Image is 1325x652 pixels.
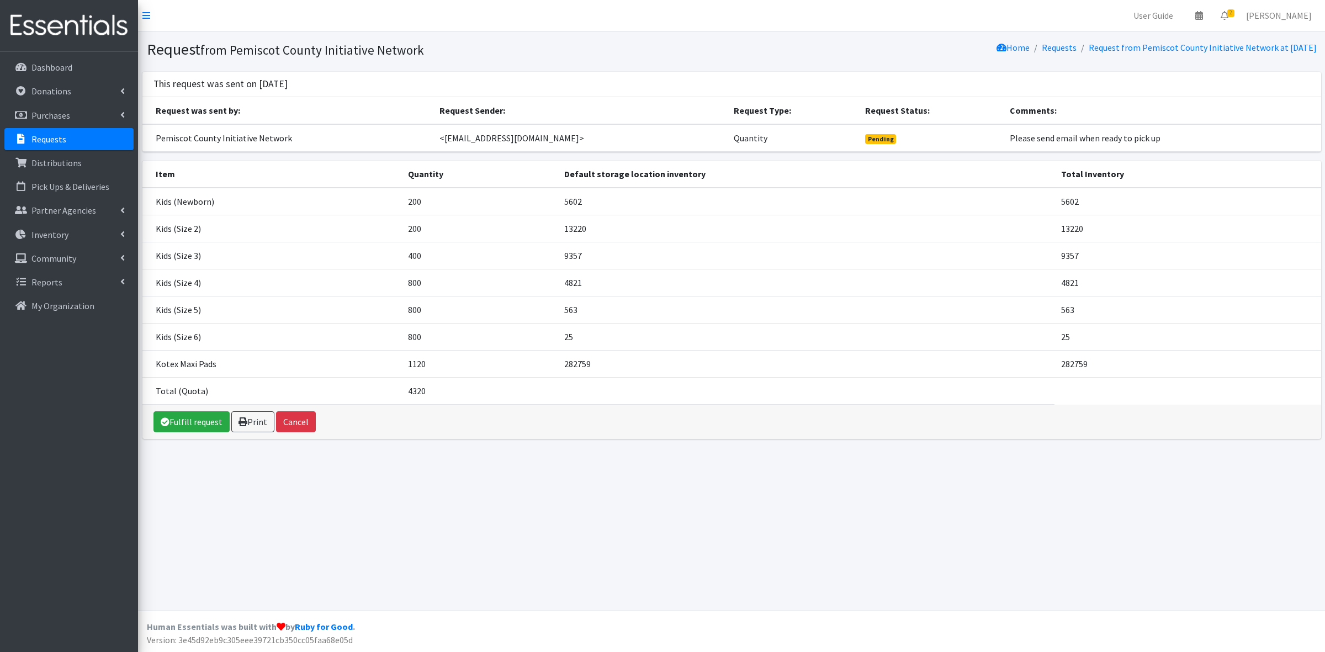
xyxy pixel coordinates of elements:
[401,269,558,296] td: 800
[142,215,401,242] td: Kids (Size 2)
[4,104,134,126] a: Purchases
[1042,42,1077,53] a: Requests
[4,295,134,317] a: My Organization
[1054,269,1321,296] td: 4821
[4,176,134,198] a: Pick Ups & Deliveries
[1089,42,1317,53] a: Request from Pemiscot County Initiative Network at [DATE]
[401,377,558,404] td: 4320
[865,134,897,144] span: Pending
[1003,124,1321,152] td: Please send email when ready to pick up
[142,242,401,269] td: Kids (Size 3)
[142,269,401,296] td: Kids (Size 4)
[1054,215,1321,242] td: 13220
[727,97,858,124] th: Request Type:
[31,86,71,97] p: Donations
[401,215,558,242] td: 200
[401,350,558,377] td: 1120
[231,411,274,432] a: Print
[142,377,401,404] td: Total (Quota)
[1125,4,1182,26] a: User Guide
[31,157,82,168] p: Distributions
[1003,97,1321,124] th: Comments:
[558,188,1054,215] td: 5602
[401,296,558,323] td: 800
[1054,323,1321,350] td: 25
[401,323,558,350] td: 800
[558,296,1054,323] td: 563
[31,229,68,240] p: Inventory
[4,152,134,174] a: Distributions
[4,80,134,102] a: Donations
[295,621,353,632] a: Ruby for Good
[1054,188,1321,215] td: 5602
[142,161,401,188] th: Item
[142,97,433,124] th: Request was sent by:
[558,161,1054,188] th: Default storage location inventory
[147,40,728,59] h1: Request
[997,42,1030,53] a: Home
[4,128,134,150] a: Requests
[401,161,558,188] th: Quantity
[153,78,288,90] h3: This request was sent on [DATE]
[142,124,433,152] td: Pemiscot County Initiative Network
[31,300,94,311] p: My Organization
[31,253,76,264] p: Community
[31,277,62,288] p: Reports
[4,224,134,246] a: Inventory
[1054,296,1321,323] td: 563
[1212,4,1237,26] a: 2
[1054,350,1321,377] td: 282759
[142,296,401,323] td: Kids (Size 5)
[4,271,134,293] a: Reports
[4,56,134,78] a: Dashboard
[1237,4,1321,26] a: [PERSON_NAME]
[147,621,355,632] strong: Human Essentials was built with by .
[276,411,316,432] button: Cancel
[4,199,134,221] a: Partner Agencies
[433,97,727,124] th: Request Sender:
[153,411,230,432] a: Fulfill request
[558,323,1054,350] td: 25
[31,110,70,121] p: Purchases
[558,350,1054,377] td: 282759
[558,269,1054,296] td: 4821
[4,7,134,44] img: HumanEssentials
[1054,161,1321,188] th: Total Inventory
[858,97,1003,124] th: Request Status:
[142,323,401,350] td: Kids (Size 6)
[147,634,353,645] span: Version: 3e45d92eb9c305eee39721cb350cc05faa68e05d
[1227,9,1234,17] span: 2
[142,188,401,215] td: Kids (Newborn)
[558,215,1054,242] td: 13220
[558,242,1054,269] td: 9357
[4,247,134,269] a: Community
[31,205,96,216] p: Partner Agencies
[200,42,424,58] small: from Pemiscot County Initiative Network
[401,188,558,215] td: 200
[142,350,401,377] td: Kotex Maxi Pads
[31,181,109,192] p: Pick Ups & Deliveries
[401,242,558,269] td: 400
[1054,242,1321,269] td: 9357
[727,124,858,152] td: Quantity
[433,124,727,152] td: <[EMAIL_ADDRESS][DOMAIN_NAME]>
[31,134,66,145] p: Requests
[31,62,72,73] p: Dashboard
